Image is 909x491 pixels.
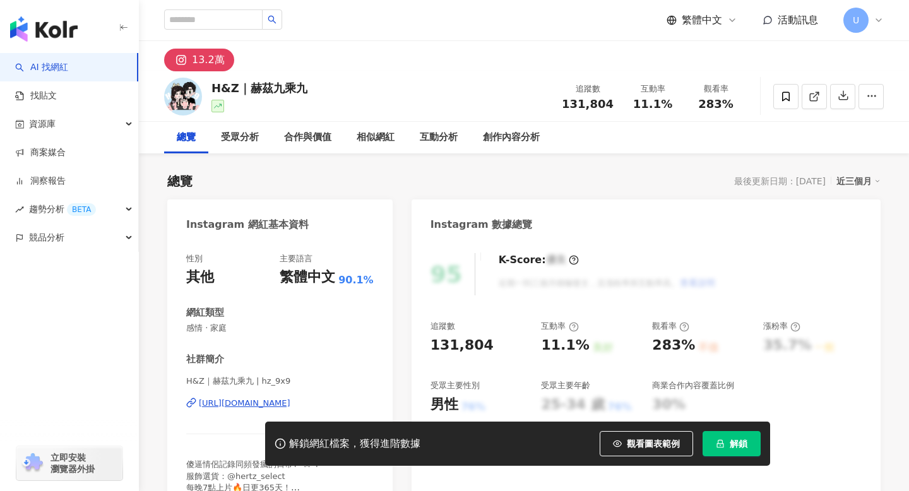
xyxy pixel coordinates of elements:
div: K-Score : [499,253,579,267]
div: 性別 [186,253,203,264]
span: 競品分析 [29,223,64,252]
div: 互動分析 [420,130,458,145]
button: 觀看圖表範例 [600,431,693,456]
a: 洞察報告 [15,175,66,187]
div: 主要語言 [280,253,312,264]
div: 繁體中文 [280,268,335,287]
div: 相似網紅 [357,130,395,145]
span: lock [716,439,725,448]
span: 感情 · 家庭 [186,322,374,334]
span: 131,804 [562,97,614,110]
span: 283% [698,98,734,110]
div: 131,804 [431,336,494,355]
div: Instagram 數據總覽 [431,218,533,232]
div: 社群簡介 [186,353,224,366]
a: 找貼文 [15,90,57,102]
button: 解鎖 [703,431,761,456]
div: 商業合作內容覆蓋比例 [652,380,734,391]
span: U [853,13,859,27]
div: 互動率 [541,321,578,332]
div: 總覽 [167,172,193,190]
div: BETA [67,203,96,216]
div: 受眾主要性別 [431,380,480,391]
div: 觀看率 [652,321,689,332]
div: 追蹤數 [431,321,455,332]
div: 13.2萬 [192,51,225,69]
img: logo [10,16,78,42]
div: 網紅類型 [186,306,224,319]
a: 商案媒合 [15,146,66,159]
div: 受眾主要年齡 [541,380,590,391]
div: 追蹤數 [562,83,614,95]
div: 創作內容分析 [483,130,540,145]
span: rise [15,205,24,214]
div: 觀看率 [692,83,740,95]
div: 男性 [431,395,458,415]
div: 受眾分析 [221,130,259,145]
div: 互動率 [629,83,677,95]
img: KOL Avatar [164,78,202,115]
button: 13.2萬 [164,49,234,71]
span: 90.1% [338,273,374,287]
div: 其他 [186,268,214,287]
a: [URL][DOMAIN_NAME] [186,398,374,409]
span: 11.1% [633,98,672,110]
div: 解鎖網紅檔案，獲得進階數據 [289,437,420,451]
span: 解鎖 [730,439,747,449]
img: chrome extension [20,453,45,473]
a: chrome extension立即安裝 瀏覽器外掛 [16,446,122,480]
span: search [268,15,276,24]
a: searchAI 找網紅 [15,61,68,74]
div: [URL][DOMAIN_NAME] [199,398,290,409]
div: 11.1% [541,336,589,355]
div: 合作與價值 [284,130,331,145]
span: 觀看圖表範例 [627,439,680,449]
span: 趨勢分析 [29,195,96,223]
div: 漲粉率 [763,321,800,332]
span: 資源庫 [29,110,56,138]
div: H&Z｜赫茲九乘九 [211,80,307,96]
div: 最後更新日期：[DATE] [734,176,826,186]
span: 立即安裝 瀏覽器外掛 [50,452,95,475]
div: 總覽 [177,130,196,145]
span: 繁體中文 [682,13,722,27]
span: H&Z｜赫茲九乘九 | hz_9x9 [186,376,374,387]
div: 283% [652,336,695,355]
div: 近三個月 [836,173,881,189]
span: 活動訊息 [778,14,818,26]
div: Instagram 網紅基本資料 [186,218,309,232]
